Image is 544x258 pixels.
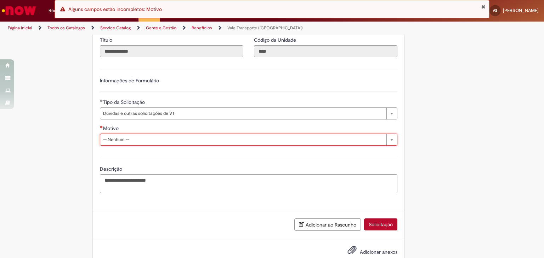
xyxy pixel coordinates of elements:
label: Somente leitura - Código da Unidade [254,36,297,43]
a: Benefícios [192,25,212,31]
ul: Trilhas de página [5,22,357,35]
span: Necessários [100,125,103,128]
img: ServiceNow [1,4,37,18]
span: Obrigatório Preenchido [100,99,103,102]
span: Somente leitura - Código da Unidade [254,37,297,43]
span: Adicionar anexos [360,249,397,255]
a: Gente e Gestão [146,25,176,31]
button: Solicitação [364,218,397,230]
span: Descrição [100,166,124,172]
a: Vale Transporte ([GEOGRAPHIC_DATA]) [227,25,303,31]
span: Somente leitura - Título [100,37,114,43]
span: -- Nenhum -- [103,134,383,145]
a: Service Catalog [100,25,131,31]
label: Somente leitura - Título [100,36,114,43]
span: Alguns campos estão incompletos: Motivo [68,6,162,12]
a: Página inicial [8,25,32,31]
label: Informações de Formulário [100,77,159,84]
input: Código da Unidade [254,45,397,57]
span: Tipo da Solicitação [103,99,146,105]
span: Motivo [103,125,120,131]
textarea: Descrição [100,174,397,193]
button: Adicionar ao Rascunho [294,218,361,231]
span: Requisições [49,7,73,14]
a: Todos os Catálogos [47,25,85,31]
input: Título [100,45,243,57]
span: AS [493,8,497,13]
button: Fechar Notificação [481,4,486,10]
span: Dúvidas e outras solicitações de VT [103,108,383,119]
span: [PERSON_NAME] [503,7,539,13]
